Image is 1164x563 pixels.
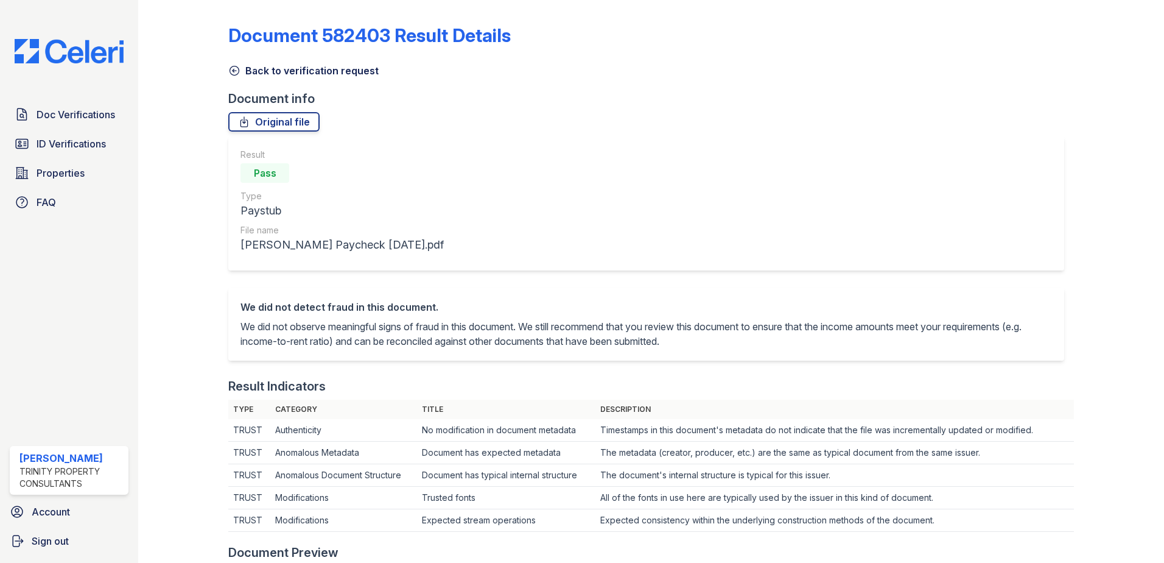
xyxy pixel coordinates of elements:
a: Properties [10,161,128,185]
td: Expected consistency within the underlying construction methods of the document. [595,509,1074,532]
a: Sign out [5,529,133,553]
td: Modifications [270,487,417,509]
td: TRUST [228,509,270,532]
span: Account [32,505,70,519]
td: Document has expected metadata [417,442,595,464]
div: We did not detect fraud in this document. [240,300,1052,314]
span: FAQ [37,195,56,210]
td: Timestamps in this document's metadata do not indicate that the file was incrementally updated or... [595,419,1074,442]
span: Sign out [32,534,69,548]
div: File name [240,224,444,236]
td: Anomalous Document Structure [270,464,417,487]
td: TRUST [228,464,270,487]
span: Doc Verifications [37,107,115,122]
td: TRUST [228,419,270,442]
span: ID Verifications [37,136,106,151]
a: Account [5,500,133,524]
td: No modification in document metadata [417,419,595,442]
a: FAQ [10,190,128,214]
td: TRUST [228,487,270,509]
td: Expected stream operations [417,509,595,532]
img: CE_Logo_Blue-a8612792a0a2168367f1c8372b55b34899dd931a85d93a1a3d3e32e68fde9ad4.png [5,39,133,63]
td: The document's internal structure is typical for this issuer. [595,464,1074,487]
p: We did not observe meaningful signs of fraud in this document. We still recommend that you review... [240,319,1052,349]
div: Type [240,190,444,202]
div: Paystub [240,202,444,219]
td: Anomalous Metadata [270,442,417,464]
td: Modifications [270,509,417,532]
td: Document has typical internal structure [417,464,595,487]
th: Description [595,400,1074,419]
td: TRUST [228,442,270,464]
a: Original file [228,112,320,132]
div: Result [240,149,444,161]
td: Trusted fonts [417,487,595,509]
div: Document info [228,90,1074,107]
td: Authenticity [270,419,417,442]
div: Document Preview [228,544,338,561]
div: Pass [240,163,289,183]
th: Title [417,400,595,419]
div: [PERSON_NAME] Paycheck [DATE].pdf [240,236,444,253]
div: [PERSON_NAME] [19,451,124,466]
th: Category [270,400,417,419]
td: All of the fonts in use here are typically used by the issuer in this kind of document. [595,487,1074,509]
a: ID Verifications [10,132,128,156]
a: Doc Verifications [10,102,128,127]
span: Properties [37,166,85,180]
a: Back to verification request [228,63,379,78]
div: Result Indicators [228,378,326,395]
div: Trinity Property Consultants [19,466,124,490]
td: The metadata (creator, producer, etc.) are the same as typical document from the same issuer. [595,442,1074,464]
a: Document 582403 Result Details [228,24,511,46]
th: Type [228,400,270,419]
